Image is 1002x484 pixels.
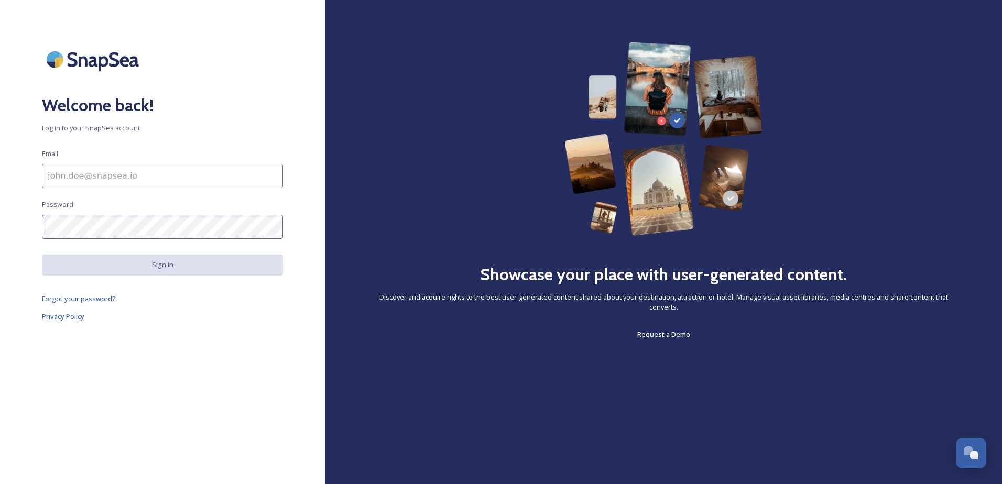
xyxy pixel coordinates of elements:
[367,292,960,312] span: Discover and acquire rights to the best user-generated content shared about your destination, att...
[564,42,762,236] img: 63b42ca75bacad526042e722_Group%20154-p-800.png
[42,310,283,323] a: Privacy Policy
[42,292,283,305] a: Forgot your password?
[42,149,58,159] span: Email
[42,93,283,118] h2: Welcome back!
[956,438,986,468] button: Open Chat
[42,123,283,133] span: Log in to your SnapSea account
[637,329,690,339] span: Request a Demo
[42,312,84,321] span: Privacy Policy
[42,200,73,210] span: Password
[42,42,147,77] img: SnapSea Logo
[42,255,283,275] button: Sign in
[480,262,847,287] h2: Showcase your place with user-generated content.
[42,164,283,188] input: john.doe@snapsea.io
[42,294,116,303] span: Forgot your password?
[637,328,690,340] a: Request a Demo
